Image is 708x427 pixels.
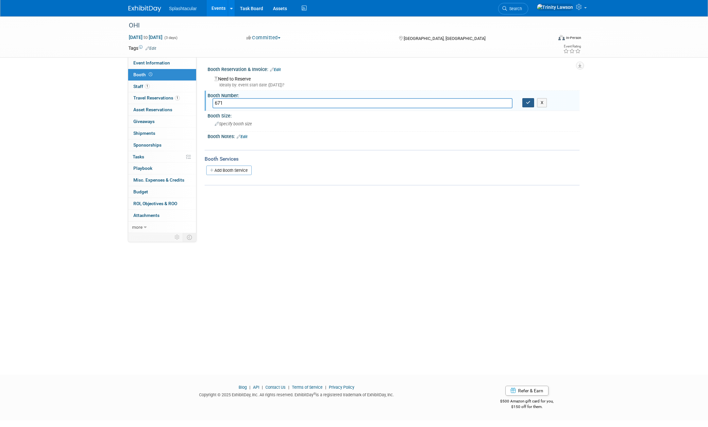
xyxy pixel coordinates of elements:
span: Booth [133,72,154,77]
div: Booth Reservation & Invoice: [208,64,580,73]
a: Search [498,3,528,14]
a: Blog [239,385,247,390]
span: Search [507,6,522,11]
a: Privacy Policy [329,385,354,390]
td: Tags [128,45,156,51]
div: Booth Notes: [208,132,580,140]
img: Trinity Lawson [537,4,573,11]
span: Budget [133,189,148,194]
span: Shipments [133,131,155,136]
button: X [537,98,547,107]
a: Edit [145,46,156,51]
a: Shipments [128,128,196,139]
span: Sponsorships [133,142,161,148]
div: In-Person [566,35,581,40]
div: Ideally by: event start date ([DATE])? [214,82,575,88]
span: ROI, Objectives & ROO [133,201,177,206]
span: (3 days) [164,36,177,40]
span: Travel Reservations [133,95,180,100]
sup: ® [313,392,316,396]
a: Edit [237,134,247,139]
div: $500 Amazon gift card for you, [474,394,580,409]
a: Add Booth Service [206,166,252,175]
a: Playbook [128,163,196,174]
span: Attachments [133,213,160,218]
span: Giveaways [133,119,155,124]
a: Booth [128,69,196,80]
a: Tasks [128,151,196,163]
button: Committed [244,34,283,41]
span: Misc. Expenses & Credits [133,177,184,183]
div: Booth Size: [208,111,580,119]
span: more [132,224,143,230]
span: Splashtacular [169,6,197,11]
span: Specify booth size [215,121,252,126]
div: Event Format [514,34,581,44]
span: Event Information [133,60,170,65]
div: Event Rating [563,45,581,48]
a: Giveaways [128,116,196,127]
a: API [253,385,259,390]
span: Asset Reservations [133,107,172,112]
a: more [128,222,196,233]
span: [GEOGRAPHIC_DATA], [GEOGRAPHIC_DATA] [404,36,485,41]
div: $150 off for them. [474,404,580,410]
img: ExhibitDay [128,6,161,12]
span: Booth not reserved yet [147,72,154,77]
a: Sponsorships [128,139,196,151]
span: Staff [133,84,150,89]
div: Booth Number: [208,91,580,99]
span: | [287,385,291,390]
img: Format-Inperson.png [558,35,565,40]
span: | [324,385,328,390]
a: Refer & Earn [505,386,548,396]
span: to [143,35,149,40]
a: Misc. Expenses & Credits [128,174,196,186]
span: [DATE] [DATE] [128,34,163,40]
div: Need to Reserve [212,74,575,88]
a: ROI, Objectives & ROO [128,198,196,209]
div: Booth Services [205,155,580,163]
a: Asset Reservations [128,104,196,116]
a: Terms of Service [292,385,323,390]
span: | [248,385,252,390]
a: Event Information [128,57,196,69]
a: Edit [270,67,281,72]
a: Staff1 [128,81,196,92]
span: Playbook [133,166,152,171]
a: Attachments [128,210,196,221]
span: 1 [145,84,150,89]
span: Tasks [133,154,144,159]
a: Contact Us [265,385,286,390]
div: OHI [126,20,543,31]
div: Copyright © 2025 ExhibitDay, Inc. All rights reserved. ExhibitDay is a registered trademark of Ex... [128,390,464,398]
td: Toggle Event Tabs [183,233,196,241]
a: Travel Reservations1 [128,92,196,104]
span: 1 [175,96,180,100]
span: | [260,385,264,390]
a: Budget [128,186,196,198]
td: Personalize Event Tab Strip [172,233,183,241]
